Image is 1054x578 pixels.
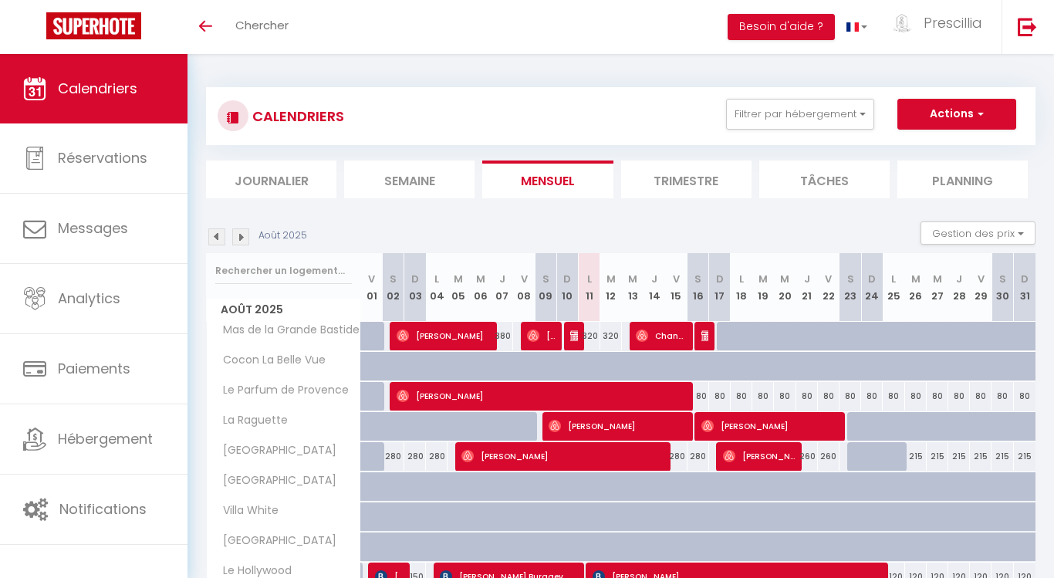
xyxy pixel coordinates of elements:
[404,253,426,322] th: 03
[927,253,948,322] th: 27
[579,322,600,350] div: 320
[209,382,353,399] span: Le Parfum de Provence
[513,253,535,322] th: 08
[454,272,463,286] abbr: M
[549,411,691,441] span: [PERSON_NAME]
[58,429,153,448] span: Hébergement
[209,442,340,459] span: [GEOGRAPHIC_DATA]
[992,382,1013,411] div: 80
[673,272,680,286] abbr: V
[861,382,883,411] div: 80
[215,257,352,285] input: Rechercher un logement...
[58,79,137,98] span: Calendriers
[397,381,695,411] span: [PERSON_NAME]
[390,272,397,286] abbr: S
[726,99,874,130] button: Filtrer par hébergement
[847,272,854,286] abbr: S
[883,382,904,411] div: 80
[956,272,962,286] abbr: J
[621,161,752,198] li: Trimestre
[905,442,927,471] div: 215
[978,272,985,286] abbr: V
[970,382,992,411] div: 80
[861,253,883,322] th: 24
[818,382,839,411] div: 80
[383,253,404,322] th: 02
[970,442,992,471] div: 215
[426,253,448,322] th: 04
[933,272,942,286] abbr: M
[461,441,671,471] span: [PERSON_NAME]
[209,412,292,429] span: La Raguette
[739,272,744,286] abbr: L
[701,321,709,350] span: [PERSON_NAME]
[644,253,665,322] th: 14
[948,382,970,411] div: 80
[758,272,768,286] abbr: M
[556,253,578,322] th: 10
[58,289,120,308] span: Analytics
[948,442,970,471] div: 215
[759,161,890,198] li: Tâches
[570,321,578,350] span: [PERSON_NAME]
[992,253,1013,322] th: 30
[58,359,130,378] span: Paiements
[209,352,329,369] span: Cocon La Belle Vue
[563,272,571,286] abbr: D
[891,272,896,286] abbr: L
[796,442,818,471] div: 260
[542,272,549,286] abbr: S
[665,442,687,471] div: 280
[839,253,861,322] th: 23
[868,272,876,286] abbr: D
[606,272,616,286] abbr: M
[687,382,709,411] div: 80
[818,442,839,471] div: 260
[774,253,796,322] th: 20
[535,253,556,322] th: 09
[651,272,657,286] abbr: J
[780,272,789,286] abbr: M
[600,322,622,350] div: 320
[476,272,485,286] abbr: M
[1014,382,1035,411] div: 80
[687,253,709,322] th: 16
[206,161,336,198] li: Journalier
[58,148,147,167] span: Réservations
[492,322,513,350] div: 380
[344,161,475,198] li: Semaine
[921,221,1035,245] button: Gestion des prix
[927,442,948,471] div: 215
[948,253,970,322] th: 28
[527,321,557,350] span: [PERSON_NAME]
[482,161,613,198] li: Mensuel
[579,253,600,322] th: 11
[970,253,992,322] th: 29
[434,272,439,286] abbr: L
[411,272,419,286] abbr: D
[207,299,360,321] span: Août 2025
[1014,253,1035,322] th: 31
[731,253,752,322] th: 18
[258,228,307,243] p: Août 2025
[404,442,426,471] div: 280
[209,322,363,339] span: Mas de la Grande Bastide
[709,253,731,322] th: 17
[905,253,927,322] th: 26
[989,513,1054,578] iframe: LiveChat chat widget
[521,272,528,286] abbr: V
[59,499,147,519] span: Notifications
[818,253,839,322] th: 22
[58,218,128,238] span: Messages
[924,13,982,32] span: Prescillia
[883,253,904,322] th: 25
[716,272,724,286] abbr: D
[890,14,914,32] img: ...
[628,272,637,286] abbr: M
[470,253,492,322] th: 06
[492,253,513,322] th: 07
[752,382,774,411] div: 80
[804,272,810,286] abbr: J
[665,253,687,322] th: 15
[992,442,1013,471] div: 215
